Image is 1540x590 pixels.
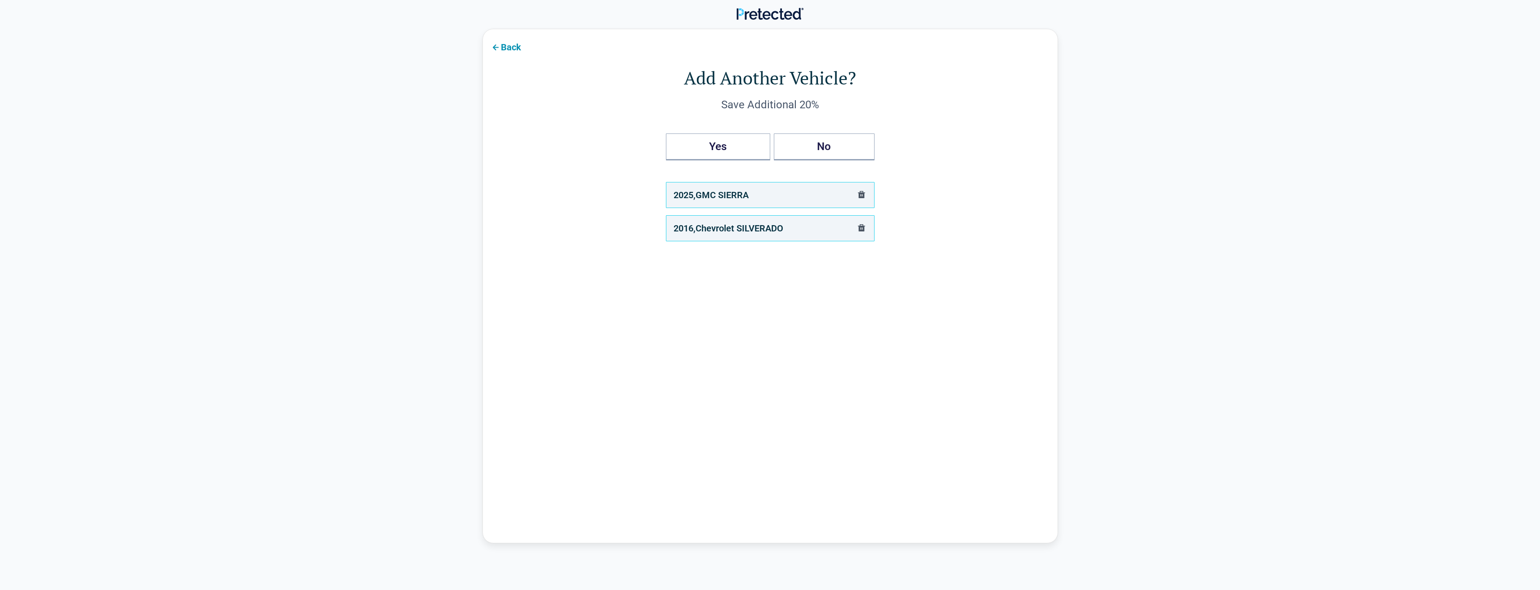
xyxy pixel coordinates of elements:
[483,36,528,57] button: Back
[856,222,867,235] button: delete
[519,98,1022,112] div: Save Additional 20%
[774,133,875,160] button: No
[666,133,875,160] div: Add Another Vehicles?
[519,65,1022,90] h1: Add Another Vehicle?
[674,221,783,235] div: 2016 , Chevrolet SILVERADO
[856,189,867,201] button: delete
[666,133,770,160] button: Yes
[674,188,749,202] div: 2025 , GMC SIERRA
